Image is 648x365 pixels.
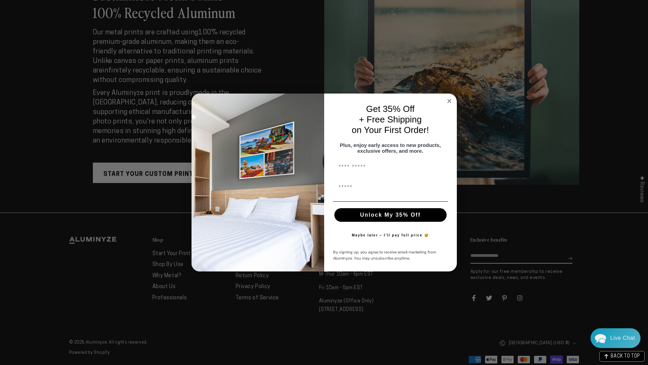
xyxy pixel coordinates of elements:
[445,97,453,105] button: Close dialog
[610,328,635,348] div: Contact Us Directly
[192,94,324,272] img: 728e4f65-7e6c-44e2-b7d1-0292a396982f.jpeg
[359,114,421,125] span: + Free Shipping
[611,354,640,359] span: BACK TO TOP
[333,201,448,202] img: underline
[333,249,436,261] span: By signing up, you agree to receive email marketing from Aluminyze. You may unsubscribe anytime.
[348,229,432,242] button: Maybe later – I’ll pay full price 😅
[340,142,441,154] span: Plus, enjoy early access to new products, exclusive offers, and more.
[366,104,415,114] span: Get 35% Off
[352,125,429,135] span: on Your First Order!
[591,328,641,348] div: Chat widget toggle
[334,208,447,222] button: Unlock My 35% Off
